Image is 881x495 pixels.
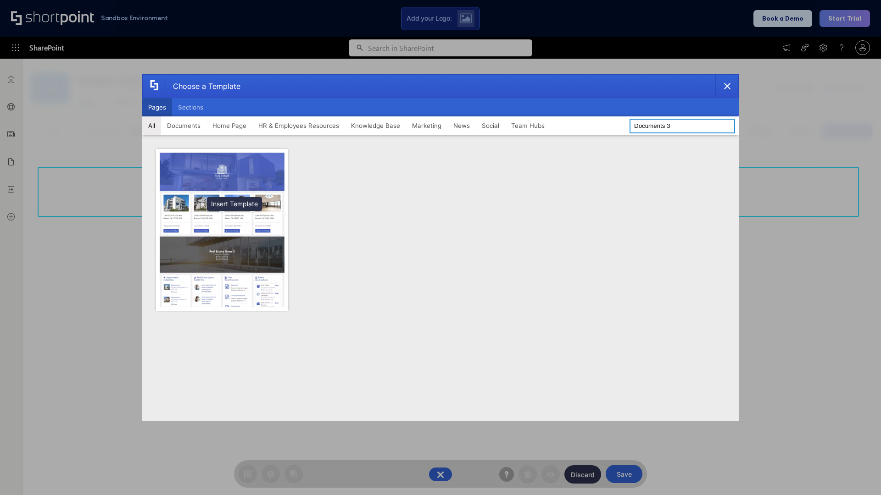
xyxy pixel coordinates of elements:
button: Knowledge Base [345,116,406,135]
button: Social [476,116,505,135]
button: Home Page [206,116,252,135]
div: Choose a Template [166,75,240,98]
button: Documents [161,116,206,135]
button: News [447,116,476,135]
input: Search [630,119,735,133]
button: Sections [172,98,209,116]
button: Pages [142,98,172,116]
iframe: Chat Widget [835,451,881,495]
button: Team Hubs [505,116,551,135]
button: HR & Employees Resources [252,116,345,135]
div: template selector [142,74,739,421]
button: Marketing [406,116,447,135]
button: All [142,116,161,135]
